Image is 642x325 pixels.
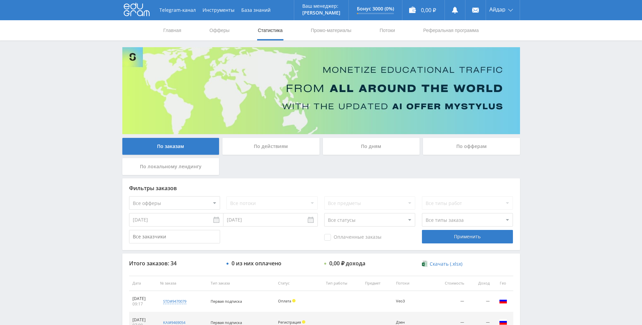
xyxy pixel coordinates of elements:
div: std#9470079 [163,299,186,304]
div: 0,00 ₽ дохода [329,260,365,266]
td: — [431,291,467,312]
th: № заказа [157,276,207,291]
div: Дзен [396,320,426,325]
th: Статус [275,276,323,291]
img: rus.png [499,297,507,305]
img: Banner [122,47,520,134]
span: Холд [292,299,296,302]
a: Статистика [257,20,283,40]
span: Первая подписка [211,320,242,325]
span: Скачать (.xlsx) [430,261,462,267]
th: Предмет [362,276,393,291]
a: Потоки [379,20,396,40]
div: По дням [323,138,420,155]
div: Применить [422,230,513,243]
span: Оплата [278,298,291,303]
span: Холд [302,320,305,324]
p: [PERSON_NAME] [302,10,340,16]
div: 0 из них оплачено [232,260,281,266]
img: xlsx [422,260,428,267]
div: [DATE] [132,317,154,323]
th: Гео [493,276,513,291]
a: Главная [163,20,182,40]
th: Стоимость [431,276,467,291]
div: По офферам [423,138,520,155]
div: По заказам [122,138,219,155]
td: — [467,291,493,312]
div: Фильтры заказов [129,185,513,191]
div: Veo3 [396,299,426,303]
a: Офферы [209,20,231,40]
div: Итого заказов: 34 [129,260,220,266]
div: По локальному лендингу [122,158,219,175]
span: Оплаченные заказы [324,234,381,241]
p: Ваш менеджер: [302,3,340,9]
p: Бонус 3000 (0%) [357,6,394,11]
input: Все заказчики [129,230,220,243]
div: 09:17 [132,301,154,307]
th: Доход [467,276,493,291]
span: Первая подписка [211,299,242,304]
th: Тип заказа [207,276,275,291]
span: Айдар [489,7,506,12]
th: Дата [129,276,157,291]
th: Тип работы [323,276,362,291]
th: Потоки [393,276,431,291]
a: Скачать (.xlsx) [422,261,462,267]
div: По действиям [222,138,319,155]
a: Реферальная программа [423,20,480,40]
span: Регистрация [278,320,301,325]
div: [DATE] [132,296,154,301]
a: Промо-материалы [310,20,352,40]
